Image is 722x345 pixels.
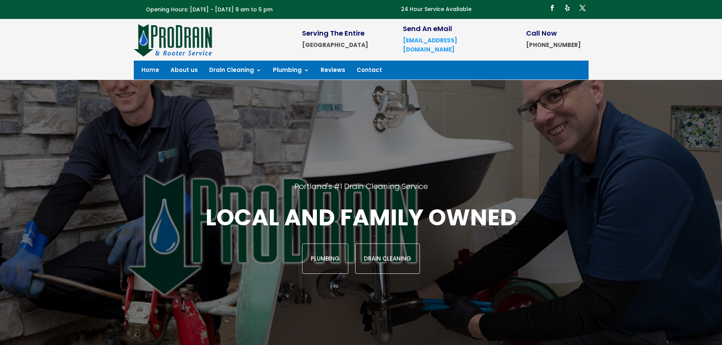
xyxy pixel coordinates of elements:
[146,6,273,13] span: Opening Hours: [DATE] - [DATE] 9 am to 5 pm
[171,67,198,76] a: About us
[526,28,557,38] span: Call Now
[401,5,471,14] p: 24 Hour Service Available
[526,41,581,49] strong: [PHONE_NUMBER]
[302,28,365,38] span: Serving The Entire
[94,181,628,203] h2: Portland's #1 Drain Cleaning Service
[355,244,420,274] a: Drain Cleaning
[403,36,457,53] a: [EMAIL_ADDRESS][DOMAIN_NAME]
[321,67,345,76] a: Reviews
[302,244,348,274] a: Plumbing
[141,67,159,76] a: Home
[576,2,589,14] a: Follow on X
[546,2,558,14] a: Follow on Facebook
[273,67,309,76] a: Plumbing
[403,24,452,33] span: Send An eMail
[561,2,573,14] a: Follow on Yelp
[134,23,213,57] img: site-logo-100h
[94,203,628,274] div: Local and family owned
[357,67,382,76] a: Contact
[209,67,262,76] a: Drain Cleaning
[302,41,368,49] strong: [GEOGRAPHIC_DATA]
